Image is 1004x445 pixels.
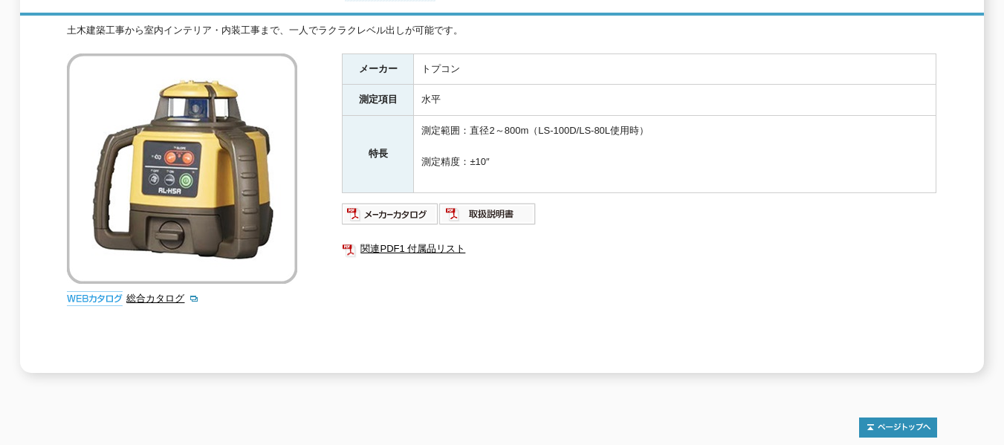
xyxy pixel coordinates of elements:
[343,85,414,116] th: 測定項目
[414,116,936,193] td: 測定範囲：直径2～800m（LS-100D/LS-80L使用時） 測定精度：±10″
[67,53,297,284] img: ローテーティングレーザー RL-H5A
[343,116,414,193] th: 特長
[67,291,123,306] img: webカタログ
[342,212,439,224] a: メーカーカタログ
[342,239,936,259] a: 関連PDF1 付属品リスト
[67,23,936,39] div: 土木建築工事から室内インテリア・内装工事まで、一人でラクラクレベル出しが可能です。
[439,212,537,224] a: 取扱説明書
[126,293,199,304] a: 総合カタログ
[342,202,439,226] img: メーカーカタログ
[414,53,936,85] td: トプコン
[343,53,414,85] th: メーカー
[859,418,937,438] img: トップページへ
[439,202,537,226] img: 取扱説明書
[414,85,936,116] td: 水平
